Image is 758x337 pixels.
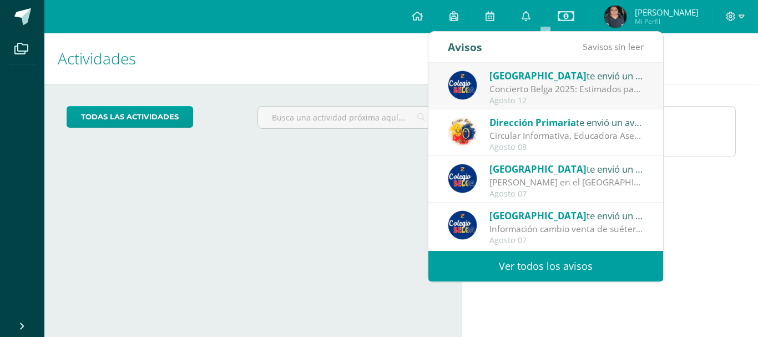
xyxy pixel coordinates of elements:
[489,143,644,152] div: Agosto 08
[489,209,587,222] span: [GEOGRAPHIC_DATA]
[489,189,644,199] div: Agosto 07
[489,96,644,105] div: Agosto 12
[448,117,477,147] img: 050f0ca4ac5c94d5388e1bdfdf02b0f1.png
[448,32,482,62] div: Avisos
[635,7,699,18] span: [PERSON_NAME]
[489,236,644,245] div: Agosto 07
[635,17,699,26] span: Mi Perfil
[489,223,644,235] div: Información cambio venta de suéter y chaleco del Colegio - Tejidos Piemont -: Estimados Padres de...
[489,129,644,142] div: Circular Informativa, Educadora Asesora de Quinto Primaria.: Estimados Padres y Madres de Familia...
[489,163,587,175] span: [GEOGRAPHIC_DATA]
[448,164,477,193] img: 919ad801bb7643f6f997765cf4083301.png
[67,106,193,128] a: todas las Actividades
[489,115,644,129] div: te envió un aviso
[489,68,644,83] div: te envió un aviso
[583,41,588,53] span: 5
[489,162,644,176] div: te envió un aviso
[448,210,477,240] img: 919ad801bb7643f6f997765cf4083301.png
[428,251,663,281] a: Ver todos los avisos
[489,69,587,82] span: [GEOGRAPHIC_DATA]
[489,116,576,129] span: Dirección Primaria
[448,71,477,100] img: 919ad801bb7643f6f997765cf4083301.png
[489,208,644,223] div: te envió un aviso
[489,176,644,189] div: Abuelitos Heladeros en el Colegio Belga.: Estimados padres y madres de familia: Les saludamos cor...
[489,83,644,95] div: Concierto Belga 2025: Estimados padres y madres de familia: Les saludamos cordialmente deseando q...
[583,41,644,53] span: avisos sin leer
[604,6,626,28] img: f2b4b8c359b75b72b8e444c03d763dbe.png
[258,107,439,128] input: Busca una actividad próxima aquí...
[58,33,448,84] h1: Actividades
